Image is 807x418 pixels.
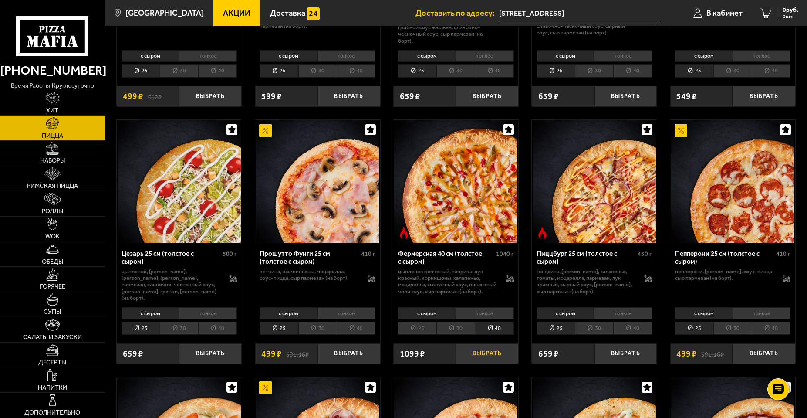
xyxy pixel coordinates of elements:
[398,64,436,77] li: 25
[260,307,317,319] li: с сыром
[255,120,380,243] a: АкционныйПрошутто Фунги 25 см (толстое с сыром)
[713,322,752,335] li: 30
[261,92,282,100] span: 599 ₽
[317,50,375,62] li: тонкое
[307,7,320,20] img: 15daf4d41897b9f0e9f617042186c801.svg
[179,50,237,62] li: тонкое
[752,64,790,77] li: 40
[398,50,456,62] li: с сыром
[46,108,58,114] span: Хит
[475,64,513,77] li: 40
[436,64,475,77] li: 30
[638,250,652,258] span: 430 г
[118,120,241,243] img: Цезарь 25 см (толстое с сыром)
[38,385,67,391] span: Напитки
[456,50,513,62] li: тонкое
[398,322,436,335] li: 25
[40,158,65,164] span: Наборы
[538,92,559,100] span: 639 ₽
[40,284,65,290] span: Горячее
[675,124,687,137] img: Акционный
[733,307,790,319] li: тонкое
[575,64,613,77] li: 30
[400,92,420,100] span: 659 ₽
[260,64,298,77] li: 25
[733,343,795,364] button: Выбрать
[261,350,282,358] span: 499 ₽
[298,322,337,335] li: 30
[436,322,475,335] li: 30
[259,381,272,394] img: Акционный
[394,120,517,243] img: Фермерская 40 см (толстое с сыром)
[23,334,82,340] span: Салаты и закуски
[122,322,160,335] li: 25
[537,307,594,319] li: с сыром
[256,120,379,243] img: Прошутто Фунги 25 см (толстое с сыром)
[44,309,61,315] span: Супы
[122,50,179,62] li: с сыром
[456,307,513,319] li: тонкое
[223,9,250,17] span: Акции
[317,307,375,319] li: тонкое
[537,64,575,77] li: 25
[671,120,794,243] img: Пепперони 25 см (толстое с сыром)
[122,307,179,319] li: с сыром
[117,120,242,243] a: Цезарь 25 см (толстое с сыром)
[125,9,204,17] span: [GEOGRAPHIC_DATA]
[701,350,724,358] s: 591.16 ₽
[613,64,652,77] li: 40
[198,322,237,335] li: 40
[179,343,241,364] button: Выбрать
[783,7,798,13] span: 0 руб.
[670,120,795,243] a: АкционныйПепперони 25 см (толстое с сыром)
[499,5,661,21] input: Ваш адрес доставки
[398,307,456,319] li: с сыром
[123,92,143,100] span: 499 ₽
[198,64,237,77] li: 40
[675,64,713,77] li: 25
[317,343,380,364] button: Выбрать
[179,86,241,106] button: Выбрать
[398,227,410,239] img: Острое блюдо
[706,9,743,17] span: В кабинет
[398,268,497,295] p: цыпленок копченый, паприка, лук красный, корнишоны, халапеньо, моцарелла, сметанный соус, пикантн...
[398,10,497,44] p: цыпленок, сыр сулугуни, моцарелла, вешенки жареные, жареный лук, грибной соус Жюльен, сливочно-че...
[317,86,380,106] button: Выбрать
[752,322,790,335] li: 40
[260,250,359,266] div: Прошутто Фунги 25 см (толстое с сыром)
[594,50,652,62] li: тонкое
[122,268,221,302] p: цыпленок, [PERSON_NAME], [PERSON_NAME], [PERSON_NAME], пармезан, сливочно-чесночный соус, [PERSON...
[298,64,337,77] li: 30
[27,183,78,189] span: Римская пицца
[575,322,613,335] li: 30
[783,14,798,19] span: 0 шт.
[533,120,656,243] img: Пиццбург 25 см (толстое с сыром)
[415,9,499,17] span: Доставить по адресу:
[675,322,713,335] li: 25
[123,350,143,358] span: 659 ₽
[24,410,80,416] span: Дополнительно
[594,307,652,319] li: тонкое
[594,343,657,364] button: Выбрать
[537,50,594,62] li: с сыром
[148,92,162,100] s: 562 ₽
[260,50,317,62] li: с сыром
[475,322,513,335] li: 40
[260,322,298,335] li: 25
[179,307,237,319] li: тонкое
[675,250,774,266] div: Пепперони 25 см (толстое с сыром)
[42,208,63,214] span: Роллы
[38,360,66,366] span: Десерты
[536,227,549,239] img: Острое блюдо
[537,268,636,295] p: говядина, [PERSON_NAME], халапеньо, томаты, моцарелла, пармезан, лук красный, сырный соус, [PERSO...
[160,64,198,77] li: 30
[400,350,425,358] span: 1099 ₽
[713,64,752,77] li: 30
[286,350,309,358] s: 591.16 ₽
[675,307,733,319] li: с сыром
[456,86,518,106] button: Выбрать
[456,343,518,364] button: Выбрать
[675,268,774,282] p: пепперони, [PERSON_NAME], соус-пицца, сыр пармезан (на борт).
[537,250,636,266] div: Пиццбург 25 см (толстое с сыром)
[538,350,559,358] span: 659 ₽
